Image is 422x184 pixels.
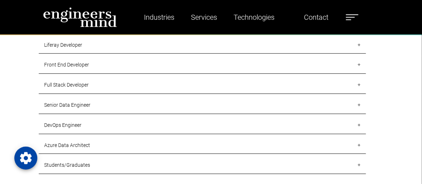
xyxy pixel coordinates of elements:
a: Front End Developer [39,56,366,74]
a: Full Stack Developer [39,77,366,94]
a: Technologies [231,9,277,26]
a: Liferay Developer [39,37,366,54]
a: Contact [301,9,332,26]
a: Students/Graduates [39,157,366,174]
img: logo [43,7,117,27]
a: DevOps Engineer [39,117,366,134]
a: Services [188,9,220,26]
a: Senior Data Engineer [39,97,366,114]
a: Industries [141,9,177,26]
a: Azure Data Architect [39,137,366,154]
